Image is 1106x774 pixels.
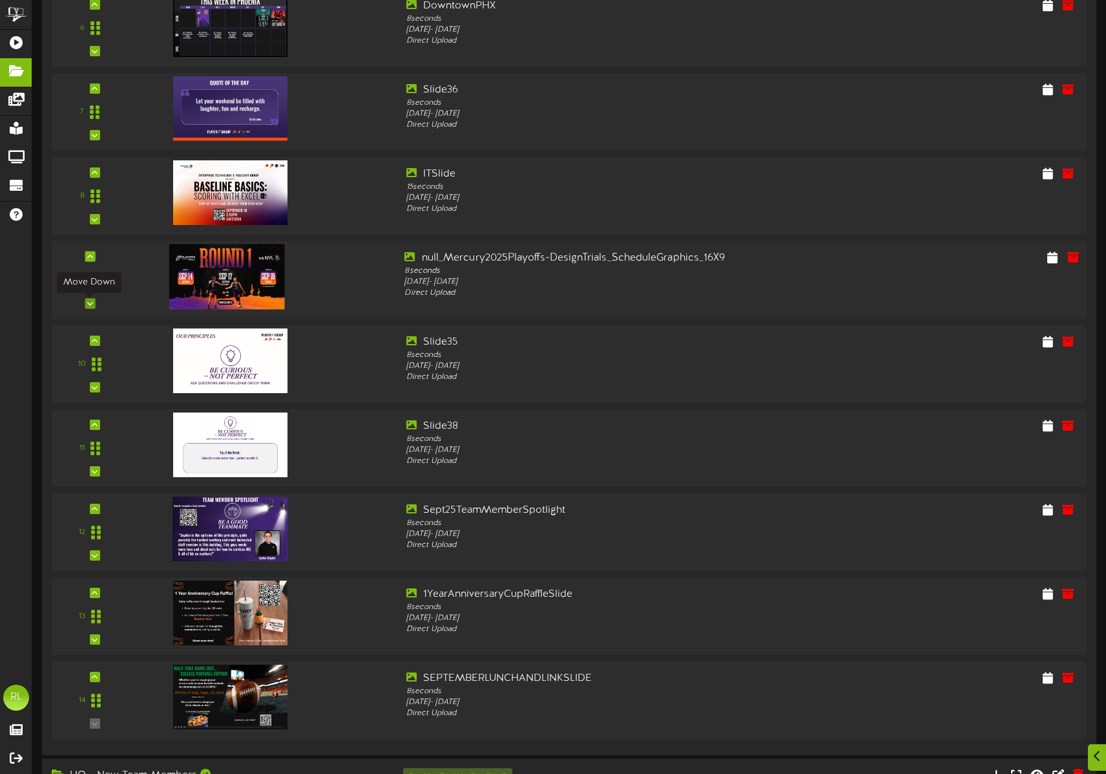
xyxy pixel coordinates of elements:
[79,695,85,706] div: 14
[169,244,285,310] img: 8edde723-ebc5-47b3-b3fc-8b4bc2cbc605.jpg
[406,182,819,193] div: 15 seconds
[406,529,819,540] div: [DATE] - [DATE]
[173,76,288,141] img: b21d98c2-f010-4b88-a00d-7607510fc377.jpg
[406,434,819,445] div: 8 seconds
[3,685,29,711] div: RL
[173,413,288,477] img: 73ee226a-f613-4a8b-b6af-ec2770c5fbc8.jpg
[172,497,288,561] img: 9e691d17-b178-47d9-8255-d3614e233667.jpg
[406,120,819,131] div: Direct Upload
[406,602,819,613] div: 8 seconds
[406,503,819,518] div: Sept25TeamMemberSpotlight
[406,540,819,551] div: Direct Upload
[406,98,819,109] div: 8 seconds
[406,83,819,98] div: Slide36
[404,251,820,266] div: null_Mercury2025Playoffs-DesignTrials_ScheduleGraphics_16X9
[80,191,85,202] div: 8
[80,23,85,34] div: 6
[406,25,819,36] div: [DATE] - [DATE]
[406,204,819,215] div: Direct Upload
[406,361,819,372] div: [DATE] - [DATE]
[406,350,819,361] div: 8 seconds
[79,527,85,538] div: 12
[406,518,819,529] div: 8 seconds
[173,581,288,645] img: f265ab29-e9a7-47d9-8d95-e7134155b435.jpg
[406,14,819,25] div: 8 seconds
[406,613,819,624] div: [DATE] - [DATE]
[406,624,819,635] div: Direct Upload
[79,611,85,622] div: 13
[406,445,819,456] div: [DATE] - [DATE]
[406,456,819,467] div: Direct Upload
[404,288,820,299] div: Direct Upload
[406,686,819,697] div: 8 seconds
[79,443,85,454] div: 11
[173,328,288,393] img: 029a33f3-3535-4781-88bf-064c0e0beb83.jpg
[406,335,819,350] div: Slide35
[406,697,819,708] div: [DATE] - [DATE]
[75,275,79,286] div: 9
[404,266,820,277] div: 8 seconds
[406,372,819,383] div: Direct Upload
[173,665,288,729] img: ece949a2-236a-4b1e-82a7-7581cdd3738d.jpg
[406,167,819,182] div: ITSlide
[406,109,819,120] div: [DATE] - [DATE]
[404,277,820,288] div: [DATE] - [DATE]
[78,359,86,370] div: 10
[173,160,288,225] img: 820dd2fa-1151-43ba-8ad0-c6d7c9eaf88d.jpg
[406,36,819,47] div: Direct Upload
[406,671,819,686] div: SEPTEMBERLUNCHANDLINKSLIDE
[406,419,819,434] div: Slide38
[406,587,819,602] div: 1YearAnniversaryCupRaffleSlide
[406,193,819,204] div: [DATE] - [DATE]
[406,708,819,719] div: Direct Upload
